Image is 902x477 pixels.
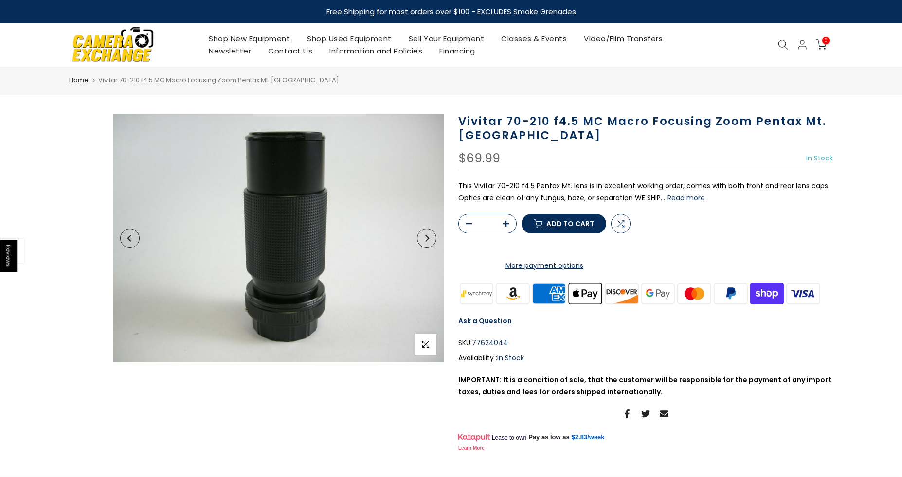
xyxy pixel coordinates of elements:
img: discover [604,282,640,305]
strong: IMPORTANT: It is a condition of sale, that the customer will be responsible for the payment of an... [458,375,831,397]
a: Sell Your Equipment [400,33,493,45]
button: Previous [120,229,140,248]
img: apple pay [567,282,604,305]
h1: Vivitar 70-210 f4.5 MC Macro Focusing Zoom Pentax Mt. [GEOGRAPHIC_DATA] [458,114,833,142]
button: Add to cart [522,214,606,233]
span: 77624044 [472,337,508,349]
div: $69.99 [458,152,500,165]
p: This Vivitar 70-210 f4.5 Pentax Mt. lens is in excellent working order, comes with both front and... [458,180,833,204]
a: Share on Email [660,408,668,420]
a: 0 [816,39,827,50]
img: amazon payments [495,282,531,305]
span: Lease to own [492,434,526,442]
a: Information and Policies [321,45,431,57]
a: Newsletter [200,45,260,57]
span: In Stock [497,353,524,363]
span: Add to cart [546,220,594,227]
img: visa [785,282,822,305]
button: Next [417,229,436,248]
img: synchrony [458,282,495,305]
strong: Free Shipping for most orders over $100 - EXCLUDES Smoke Grenades [326,6,576,17]
span: Pay as low as [528,433,570,442]
a: Shop New Equipment [200,33,299,45]
a: Classes & Events [493,33,576,45]
a: Home [69,75,89,85]
div: SKU: [458,337,833,349]
img: master [676,282,713,305]
span: Vivitar 70-210 f4.5 MC Macro Focusing Zoom Pentax Mt. [GEOGRAPHIC_DATA] [98,75,339,85]
img: Vivitar 70-210 f4.5 MC Macro Focusing Zoom Pentax Mt. lens Lenses - Small Format - K Mount Lenses... [113,114,444,362]
a: $2.83/week [572,433,605,442]
a: Contact Us [260,45,321,57]
a: Learn More [458,445,485,451]
a: Ask a Question [458,316,512,326]
div: Availability : [458,352,833,364]
img: american express [531,282,567,305]
button: Read more [667,194,705,202]
a: Financing [431,45,484,57]
a: Video/Film Transfers [576,33,671,45]
a: Shop Used Equipment [299,33,400,45]
a: More payment options [458,260,631,272]
span: 0 [822,37,830,44]
a: Share on Twitter [641,408,650,420]
img: google pay [640,282,676,305]
img: paypal [713,282,749,305]
span: In Stock [806,153,833,163]
a: Share on Facebook [623,408,631,420]
img: shopify pay [749,282,785,305]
